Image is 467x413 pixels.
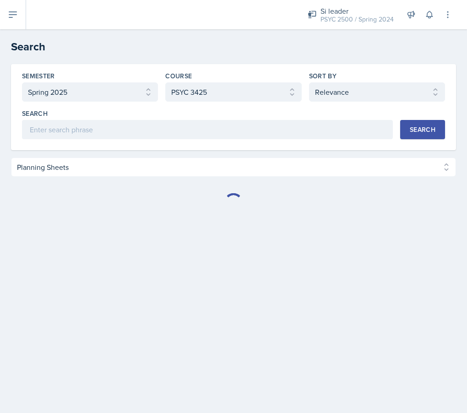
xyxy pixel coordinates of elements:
button: Search [400,120,445,139]
div: PSYC 2500 / Spring 2024 [320,15,394,24]
label: Search [22,109,48,118]
div: Si leader [320,5,394,16]
label: Course [165,71,192,81]
label: Semester [22,71,55,81]
input: Enter search phrase [22,120,393,139]
label: Sort By [309,71,337,81]
div: Search [410,126,435,133]
h2: Search [11,38,456,55]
